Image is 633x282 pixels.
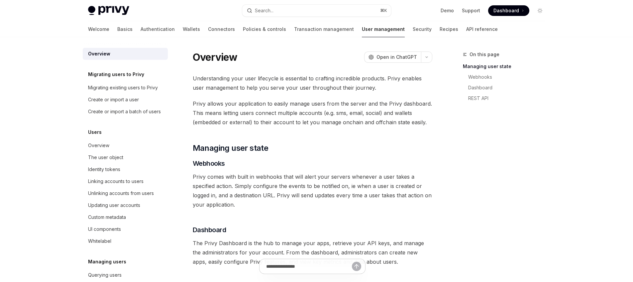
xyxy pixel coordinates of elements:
a: Support [462,7,480,14]
span: Dashboard [493,7,519,14]
span: The Privy Dashboard is the hub to manage your apps, retrieve your API keys, and manage the admini... [193,238,432,266]
span: Privy allows your application to easily manage users from the server and the Privy dashboard. Thi... [193,99,432,127]
a: Managing user state [463,61,551,72]
a: Demo [441,7,454,14]
span: Understanding your user lifecycle is essential to crafting incredible products. Privy enables use... [193,74,432,92]
button: Toggle dark mode [535,5,545,16]
div: Linking accounts to users [88,177,144,185]
a: Webhooks [463,72,551,82]
a: REST API [463,93,551,104]
a: Welcome [88,21,109,37]
div: Whitelabel [88,237,111,245]
button: Open search [242,5,391,17]
div: Querying users [88,271,122,279]
a: Authentication [141,21,175,37]
a: Dashboard [488,5,529,16]
a: Recipes [440,21,458,37]
h1: Overview [193,51,238,63]
a: Transaction management [294,21,354,37]
span: Open in ChatGPT [376,54,417,60]
a: Identity tokens [83,163,168,175]
span: Privy comes with built in webhooks that will alert your servers whenever a user takes a specified... [193,172,432,209]
div: Overview [88,141,109,149]
a: Dashboard [463,82,551,93]
span: Webhooks [193,159,225,168]
div: Overview [88,50,110,58]
div: The user object [88,153,123,161]
div: UI components [88,225,121,233]
span: On this page [470,50,499,58]
input: Ask a question... [266,259,352,274]
button: Open in ChatGPT [364,51,421,63]
span: ⌘ K [380,8,387,13]
a: Basics [117,21,133,37]
a: Migrating existing users to Privy [83,82,168,94]
div: Create or import a user [88,96,139,104]
div: Identity tokens [88,165,120,173]
a: Updating user accounts [83,199,168,211]
a: Create or import a user [83,94,168,106]
h5: Users [88,128,102,136]
a: Linking accounts to users [83,175,168,187]
a: Create or import a batch of users [83,106,168,118]
a: Whitelabel [83,235,168,247]
div: Unlinking accounts from users [88,189,154,197]
a: Policies & controls [243,21,286,37]
a: Overview [83,140,168,151]
a: UI components [83,223,168,235]
div: Updating user accounts [88,201,140,209]
span: Managing user state [193,143,268,153]
div: Create or import a batch of users [88,108,161,116]
div: Search... [255,7,273,15]
a: Custom metadata [83,211,168,223]
a: Security [413,21,432,37]
a: The user object [83,151,168,163]
a: Connectors [208,21,235,37]
a: Unlinking accounts from users [83,187,168,199]
a: User management [362,21,405,37]
span: Dashboard [193,225,226,235]
a: API reference [466,21,498,37]
h5: Managing users [88,258,126,266]
a: Querying users [83,269,168,281]
div: Migrating existing users to Privy [88,84,158,92]
button: Send message [352,262,361,271]
div: Custom metadata [88,213,126,221]
a: Wallets [183,21,200,37]
h5: Migrating users to Privy [88,70,144,78]
a: Overview [83,48,168,60]
img: light logo [88,6,129,15]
